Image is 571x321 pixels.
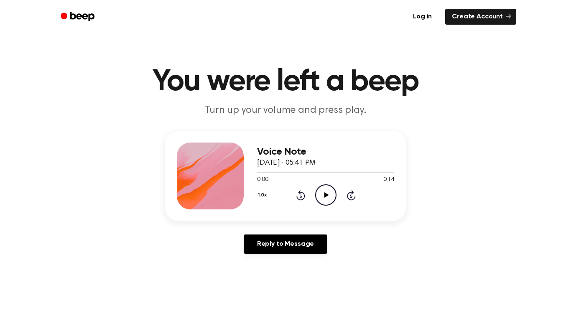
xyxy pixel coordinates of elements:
[257,188,270,202] button: 1.0x
[405,7,440,26] a: Log in
[71,67,500,97] h1: You were left a beep
[257,176,268,184] span: 0:00
[244,234,327,254] a: Reply to Message
[55,9,102,25] a: Beep
[383,176,394,184] span: 0:14
[257,146,394,158] h3: Voice Note
[125,104,446,117] p: Turn up your volume and press play.
[257,159,316,167] span: [DATE] · 05:41 PM
[445,9,516,25] a: Create Account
